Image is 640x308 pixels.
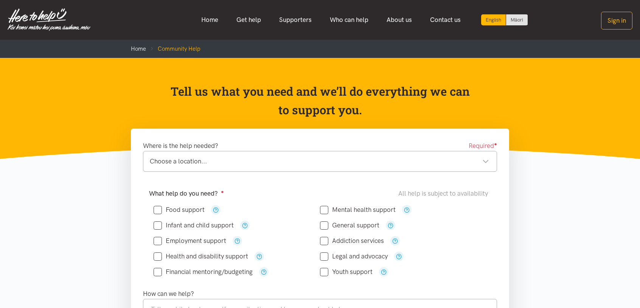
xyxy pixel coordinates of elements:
[154,222,234,229] label: Infant and child support
[154,269,253,275] label: Financial mentoring/budgeting
[143,141,218,151] label: Where is the help needed?
[143,289,194,299] label: How can we help?
[146,44,200,53] li: Community Help
[192,12,227,28] a: Home
[494,141,497,147] sup: ●
[321,12,377,28] a: Who can help
[320,222,379,229] label: General support
[320,269,373,275] label: Youth support
[170,82,471,120] p: Tell us what you need and we’ll do everything we can to support you.
[377,12,421,28] a: About us
[506,14,528,25] a: Switch to Te Reo Māori
[320,253,388,260] label: Legal and advocacy
[320,238,384,244] label: Addiction services
[154,207,205,213] label: Food support
[221,189,224,194] sup: ●
[398,188,491,199] div: All help is subject to availability
[481,14,506,25] div: Current language
[149,188,224,199] label: What help do you need?
[469,141,497,151] span: Required
[150,156,489,166] div: Choose a location...
[601,12,632,30] button: Sign in
[154,253,248,260] label: Health and disability support
[270,12,321,28] a: Supporters
[481,14,528,25] div: Language toggle
[131,45,146,52] a: Home
[320,207,396,213] label: Mental health support
[8,8,90,31] img: Home
[154,238,226,244] label: Employment support
[227,12,270,28] a: Get help
[421,12,470,28] a: Contact us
